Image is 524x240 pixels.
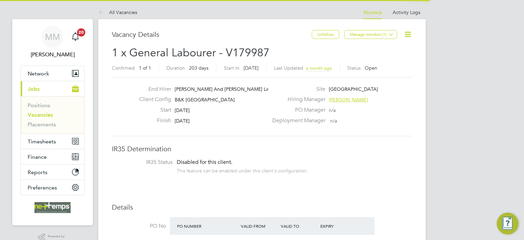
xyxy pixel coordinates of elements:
img: net-temps-logo-retina.png [34,202,71,213]
label: Hiring Manager [268,96,325,103]
span: [DATE] [175,118,190,124]
span: Jobs [28,86,40,92]
nav: Main navigation [12,19,93,225]
span: Network [28,70,49,77]
h3: IR35 Determination [112,144,412,153]
button: Reports [21,165,84,180]
a: Placements [28,121,56,128]
a: Vacancy [363,10,382,15]
span: Disabled for this client. [177,159,232,166]
span: [GEOGRAPHIC_DATA] [329,86,378,92]
a: 20 [69,26,82,48]
label: Client Config [134,96,171,103]
span: Open [365,65,377,71]
label: Finish [134,117,171,124]
label: Deployment Manager [268,117,325,124]
span: MM [45,32,60,41]
span: [PERSON_NAME] And [PERSON_NAME] Limited [175,86,280,92]
span: n/a [329,107,336,113]
a: Positions [28,102,50,109]
a: Vacancies [28,112,53,118]
label: Start In [224,65,239,71]
label: Start [134,107,171,114]
button: Network [21,66,84,81]
span: 20 [77,28,85,37]
label: End Hirer [134,86,171,93]
h3: Vacancy Details [112,30,312,39]
button: Engage Resource Center [497,213,519,235]
span: [DATE] [244,65,259,71]
label: Confirmed [112,65,135,71]
div: Expiry [319,220,359,232]
a: MM[PERSON_NAME] [20,26,85,59]
span: Timesheets [28,138,56,145]
a: Go to home page [20,202,85,213]
span: 203 days [189,65,208,71]
div: PO Number [175,220,239,232]
span: Mia Mellors [20,51,85,59]
label: PO No [112,223,166,230]
label: PO Manager [268,107,325,114]
label: Status [347,65,361,71]
button: Preferences [21,180,84,195]
span: Reports [28,169,47,175]
span: 1 x General Labourer - V179987 [112,46,270,59]
label: Site [268,86,325,93]
span: a month ago [306,65,332,71]
a: All Vacancies [98,9,137,15]
h3: Details [112,203,412,212]
div: Valid To [279,220,319,232]
label: IR35 Status [119,159,173,166]
button: Manage Vendors (1) [344,30,397,39]
span: Preferences [28,184,57,191]
span: B&K [GEOGRAPHIC_DATA] [175,97,235,103]
span: 1 of 1 [139,65,151,71]
button: Jobs [21,81,84,96]
button: Unfollow [312,30,339,39]
label: Last Updated [274,65,303,71]
div: Valid From [239,220,279,232]
button: Timesheets [21,134,84,149]
button: Finance [21,149,84,164]
div: Jobs [21,96,84,133]
span: Finance [28,154,47,160]
span: n/a [330,118,337,124]
span: [DATE] [175,107,190,113]
span: Powered by [48,234,67,239]
div: This feature can be enabled under this client's configuration. [177,166,308,174]
span: [PERSON_NAME] [329,97,368,103]
a: Activity Logs [393,9,420,15]
label: Duration [166,65,185,71]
